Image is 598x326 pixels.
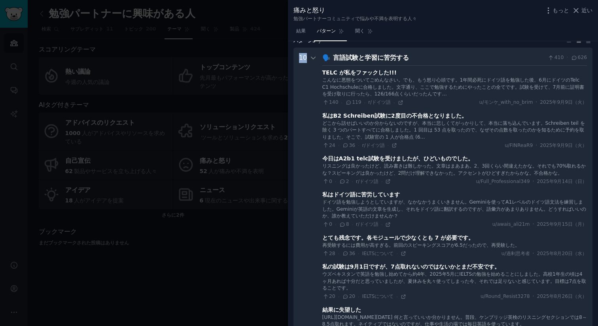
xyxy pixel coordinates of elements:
font: 0 [329,179,332,184]
font: 今日はA2b1 telc試験を受けましたが、ひどいものでした。 [322,155,474,162]
font: · [338,294,339,299]
font: 2025年8月26日（火） [537,294,587,299]
font: 626 [578,55,587,60]
font: 28 [329,251,335,256]
font: 結果に失望した [322,307,361,313]
font: 結果 [296,28,306,34]
font: 2 [346,179,349,184]
font: 聞く [355,28,365,34]
font: · [533,294,534,299]
font: もっと [553,7,569,13]
font: 140 [329,99,338,105]
font: r/ドイツ語 [356,221,378,227]
font: · [396,294,397,299]
font: 119 [352,99,361,105]
font: 痛みと怒り [293,6,325,14]
font: 24 [329,143,335,148]
font: 0 [329,221,332,227]
font: 言語試験と学習に苦労する [333,54,409,61]
font: 2025年9月15日（月） [537,221,587,227]
font: · [533,251,534,256]
font: · [536,99,537,105]
font: · [533,179,534,184]
font: 20 [349,294,355,299]
font: · [533,221,534,227]
font: · [381,179,382,184]
font: 🗣️ [322,54,330,61]
font: パターン [293,38,312,44]
font: · [381,222,382,227]
font: 私はB2 Schreiben試験に2度目の不合格となりました。 [322,112,467,119]
font: 10 [299,54,307,61]
font: 410 [554,55,564,60]
font: · [341,100,342,105]
a: パターン [314,25,347,41]
font: · [396,251,397,256]
font: s [312,38,315,44]
font: · [358,143,359,148]
font: · [364,100,365,105]
font: パターン [317,28,336,34]
font: · [394,100,395,105]
font: · [352,222,353,227]
font: リスニングは良かったけど、読み書きは難しかった。文章はまあまあ。2、3回くらい間違えたかな。それでも70%取れるかな？スピーキングは良かったけど、2問だけ理解できなかった。アクセントがひどすぎた... [322,163,586,176]
font: どこから話せばいいのか分からないのですが、本当に悲しくてがっかりして、本当に落ち込んでいます。Schreiben teil を除く 3 つのパートすべてに合格しました。1 回目は 53 点を取っ... [322,120,585,140]
a: 結果 [293,25,308,41]
font: 再受験するには費用が高すぎる。前回のスピーキングスコアが6.5だったので、再受験した。 [322,242,520,248]
font: · [358,294,359,299]
font: · [335,179,336,184]
font: 2025年9月9日（火） [540,143,587,148]
font: · [338,251,339,256]
font: IELTSについて [362,251,394,256]
font: u/モンケ_with_no_brim [479,99,533,105]
font: TELC が私をファックした!!! [322,69,397,76]
font: 私はドイツ語に苦労しています [322,191,400,198]
font: u/過剰思考者 [501,251,530,256]
font: r/ドイツ語 [362,143,384,148]
font: u/Round_Resist3278 [481,294,530,299]
button: もっと [544,6,569,15]
font: ウズベキスタンで英語を勉強し始めてから約4年、2025年5月にIELTSの勉強を始めることにしました。高校1年生の頃は4ヶ月あれば十分だと思っていましたが、夏休みを丸々使ってしまった今、それでは... [322,271,587,291]
font: 36 [349,143,355,148]
font: 2025年9月9日（火） [540,99,587,105]
font: u/awais_ali21m [492,221,530,227]
font: · [338,143,339,148]
font: · [352,179,353,184]
font: · [536,143,537,148]
font: u/FINReaR9 [505,143,533,148]
font: 7 [318,40,321,44]
font: ドイツ語を勉強しようとしていますが、なかなかうまくいきません。Geminiを使ってA1レベルのドイツ語文法を練習しました。Geminiが英語の文章を生成し、それをドイツ語に翻訳するのですが、語彙... [322,199,587,219]
font: 勉強パートナーコミュニティで悩みや不満を表明する人々 [293,16,417,21]
font: · [335,222,336,227]
font: · [566,55,568,60]
font: 近い [581,7,592,13]
font: 36 [349,251,355,256]
font: 2025年8月20日（水） [537,251,587,256]
font: · [358,251,359,256]
font: 私の試験は9月1日ですが、7点取れないのではないかとまだ不安です。 [322,263,500,270]
font: 20 [329,294,335,299]
font: 8 [346,221,349,227]
a: 聞く [352,25,376,41]
font: r/ドイツ語 [356,179,378,184]
font: IELTSについて [362,294,394,299]
font: 2025年9月14日（日） [537,179,587,184]
font: u/Full_Professional349 [476,179,530,184]
font: こんなに悪態をついてごめんなさい。でも、もう怒り心頭です。1年間必死にドイツ語を勉強した後、6月にドイツのTelc C1 Hochschuleに合格しました。文字通り、ここで勉強するためにやった... [322,77,585,97]
font: · [388,143,389,148]
button: 近い [572,6,593,15]
font: r/ドイツ語 [368,99,391,105]
font: とても残念です。各モジュールで少なくとも 7 が必要です。 [322,234,474,241]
